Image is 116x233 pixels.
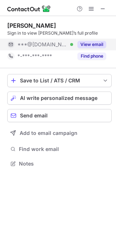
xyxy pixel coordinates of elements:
div: [PERSON_NAME] [7,22,56,29]
button: save-profile-one-click [7,74,112,87]
span: AI write personalized message [20,95,97,101]
div: Sign in to view [PERSON_NAME]’s full profile [7,30,112,36]
span: Send email [20,113,48,119]
span: Find work email [19,146,109,152]
span: Notes [19,160,109,167]
div: Save to List / ATS / CRM [20,78,99,84]
span: ***@[DOMAIN_NAME] [17,41,68,48]
span: Add to email campaign [20,130,77,136]
button: Find work email [7,144,112,154]
button: Notes [7,159,112,169]
button: Send email [7,109,112,122]
button: Reveal Button [77,41,106,48]
img: ContactOut v5.3.10 [7,4,51,13]
button: Add to email campaign [7,127,112,140]
button: AI write personalized message [7,92,112,105]
button: Reveal Button [77,53,106,60]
